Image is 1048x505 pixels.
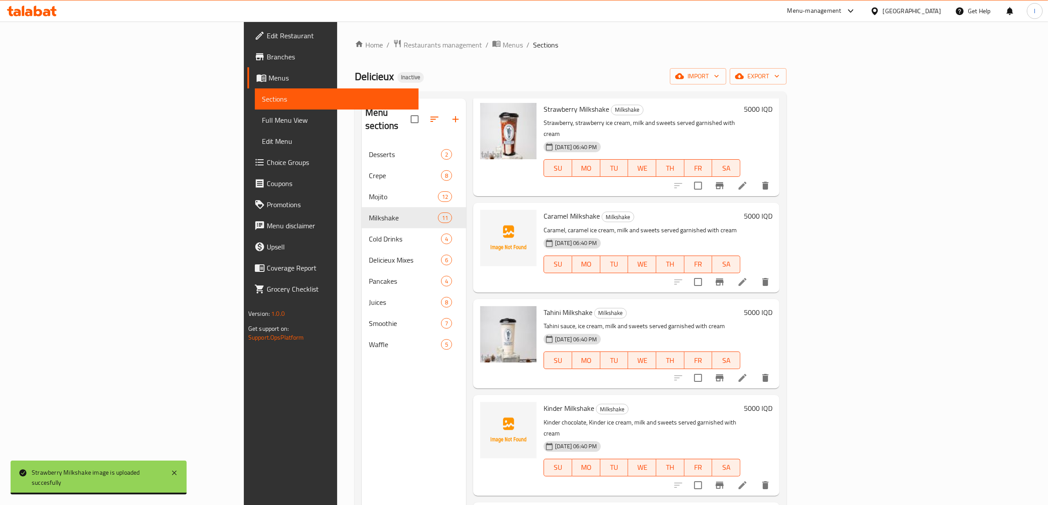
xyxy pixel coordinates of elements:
span: SA [716,258,737,271]
a: Choice Groups [247,152,419,173]
span: 8 [441,172,452,180]
div: Cold Drinks4 [362,228,466,249]
a: Branches [247,46,419,67]
a: Menu disclaimer [247,215,419,236]
span: Juices [369,297,441,307]
div: Waffle5 [362,334,466,355]
div: [GEOGRAPHIC_DATA] [883,6,941,16]
img: Tahini Milkshake [480,306,537,362]
span: Milkshake [611,105,643,115]
p: Strawberry, strawberry ice cream, milk and sweets served garnished with cream [544,117,740,139]
a: Edit Menu [255,131,419,152]
a: Coverage Report [247,257,419,278]
li: / [526,40,530,50]
div: Crepe8 [362,165,466,186]
span: FR [688,461,709,474]
button: MO [572,256,600,273]
div: Juices8 [362,292,466,313]
button: TU [600,351,629,369]
button: FR [684,459,713,476]
span: 12 [438,193,452,201]
span: Upsell [267,242,412,252]
li: / [485,40,489,50]
button: TH [656,351,684,369]
span: 4 [441,277,452,285]
button: WE [628,351,656,369]
div: Menu-management [787,6,842,16]
span: TU [604,461,625,474]
span: 1.0.0 [271,308,285,319]
a: Edit menu item [737,277,748,287]
div: Mojito12 [362,186,466,207]
div: items [441,318,452,329]
span: MO [576,162,597,175]
span: Select to update [689,273,707,291]
h6: 5000 IQD [744,103,772,115]
button: Branch-specific-item [709,367,730,388]
a: Full Menu View [255,110,419,131]
span: Waffle [369,339,441,350]
p: Caramel, caramel ice cream, milk and sweets served garnished with cream [544,225,740,236]
span: Delicieux Mixes [369,255,441,265]
button: TU [600,459,629,476]
div: items [441,234,452,244]
a: Menus [247,67,419,88]
div: Delicieux Mixes6 [362,249,466,271]
a: Sections [255,88,419,110]
div: Strawberry Milkshake image is uploaded succesfully [32,468,162,487]
button: Add section [445,109,466,130]
span: SU [548,354,569,367]
div: Milkshake [369,212,438,223]
span: Choice Groups [267,157,412,168]
a: Edit menu item [737,180,748,191]
span: WE [632,162,653,175]
button: SA [712,459,740,476]
button: MO [572,459,600,476]
span: Sections [533,40,558,50]
nav: breadcrumb [355,39,787,51]
span: [DATE] 06:40 PM [552,335,600,344]
button: TH [656,459,684,476]
div: items [438,212,452,223]
p: Tahini sauce, ice cream, milk and sweets served garnished with cream [544,321,740,332]
span: Get support on: [248,323,289,334]
h6: 5000 IQD [744,306,772,318]
div: Milkshake11 [362,207,466,228]
button: delete [755,367,776,388]
div: Milkshake [602,212,634,222]
button: MO [572,351,600,369]
span: Milkshake [596,404,628,414]
span: [DATE] 06:40 PM [552,239,600,247]
span: Version: [248,308,270,319]
span: TU [604,258,625,271]
span: Crepe [369,170,441,181]
span: 7 [441,319,452,328]
button: MO [572,159,600,177]
button: FR [684,351,713,369]
div: Milkshake [611,105,644,115]
img: Caramel Milkshake [480,210,537,266]
span: Edit Menu [262,136,412,146]
span: Select to update [689,476,707,494]
a: Edit menu item [737,480,748,490]
span: import [677,71,719,82]
span: TH [660,461,681,474]
span: Edit Restaurant [267,30,412,41]
div: Desserts [369,149,441,160]
span: 6 [441,256,452,264]
div: items [441,276,452,286]
span: WE [632,461,653,474]
span: 8 [441,298,452,307]
div: Pancakes4 [362,271,466,292]
div: items [441,255,452,265]
button: TU [600,256,629,273]
span: MO [576,354,597,367]
span: Sections [262,94,412,104]
button: SU [544,459,572,476]
button: delete [755,271,776,293]
span: Cold Drinks [369,234,441,244]
div: Smoothie [369,318,441,329]
a: Restaurants management [393,39,482,51]
span: SU [548,162,569,175]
